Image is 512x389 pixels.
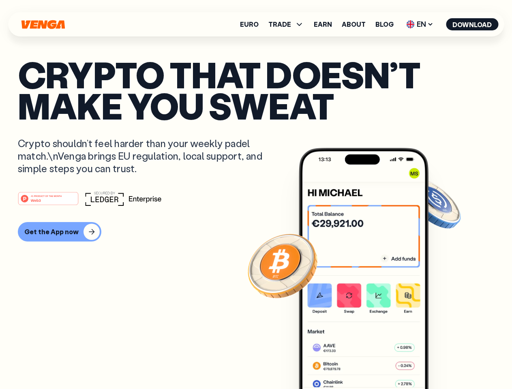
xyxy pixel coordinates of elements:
img: USDC coin [404,174,463,233]
img: Bitcoin [246,229,319,302]
a: Blog [375,21,394,28]
span: EN [403,18,436,31]
a: About [342,21,366,28]
tspan: #1 PRODUCT OF THE MONTH [31,194,62,197]
button: Download [446,18,498,30]
a: Earn [314,21,332,28]
img: flag-uk [406,20,414,28]
a: Get the App now [18,222,494,242]
a: #1 PRODUCT OF THE MONTHWeb3 [18,197,79,207]
div: Get the App now [24,228,79,236]
a: Euro [240,21,259,28]
span: TRADE [268,19,304,29]
svg: Home [20,20,66,29]
p: Crypto shouldn’t feel harder than your weekly padel match.\nVenga brings EU regulation, local sup... [18,137,274,175]
span: TRADE [268,21,291,28]
tspan: Web3 [31,198,41,202]
p: Crypto that doesn’t make you sweat [18,59,494,121]
button: Get the App now [18,222,101,242]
